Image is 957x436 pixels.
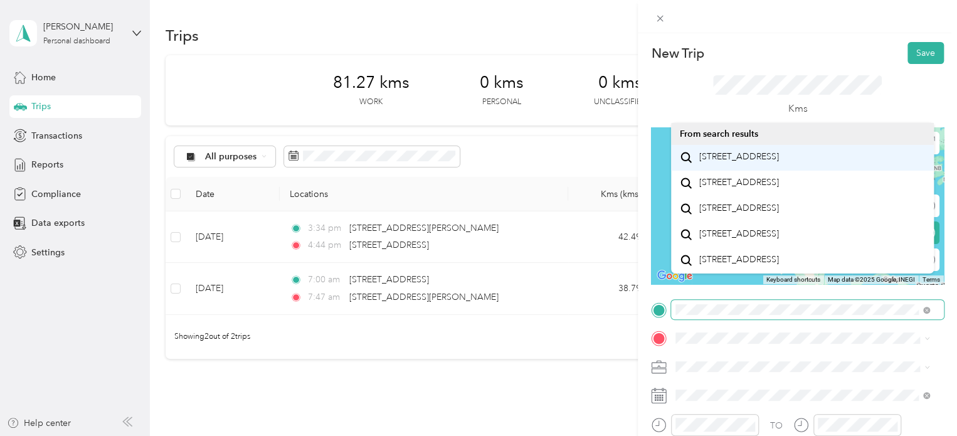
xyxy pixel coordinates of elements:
[699,203,779,214] span: [STREET_ADDRESS]
[887,366,957,436] iframe: Everlance-gr Chat Button Frame
[766,275,820,284] button: Keyboard shortcuts
[770,419,783,432] div: TO
[907,42,944,64] button: Save
[699,254,779,265] span: [STREET_ADDRESS]
[680,129,758,139] span: From search results
[699,177,779,188] span: [STREET_ADDRESS]
[654,268,695,284] img: Google
[788,101,807,117] p: Kms
[654,268,695,284] a: Open this area in Google Maps (opens a new window)
[699,151,779,162] span: [STREET_ADDRESS]
[828,276,915,283] span: Map data ©2025 Google, INEGI
[651,45,704,62] p: New Trip
[699,228,779,240] span: [STREET_ADDRESS]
